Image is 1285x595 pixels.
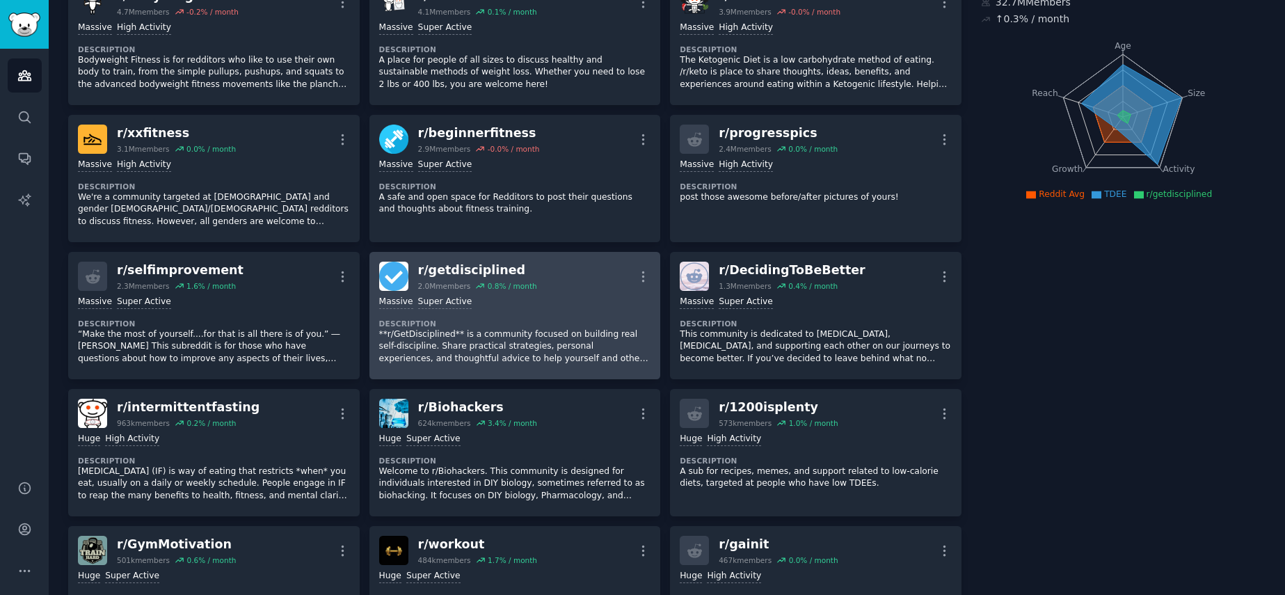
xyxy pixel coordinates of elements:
div: Massive [680,22,714,35]
a: Biohackersr/Biohackers624kmembers3.4% / monthHugeSuper ActiveDescriptionWelcome to r/Biohackers. ... [369,389,661,516]
div: -0.0 % / month [788,7,840,17]
div: 0.8 % / month [488,281,537,291]
tspan: Activity [1163,164,1195,174]
dt: Description [78,456,350,466]
div: r/ GymMotivation [117,536,236,553]
div: Massive [78,22,112,35]
div: r/ 1200isplenty [719,399,838,416]
dt: Description [78,319,350,328]
div: 2.3M members [117,281,170,291]
div: Super Active [406,570,461,583]
dt: Description [680,182,952,191]
div: Huge [379,433,401,446]
div: Super Active [406,433,461,446]
div: r/ progresspics [719,125,838,142]
div: r/ DecidingToBeBetter [719,262,865,279]
img: GummySearch logo [8,13,40,37]
div: Super Active [418,22,472,35]
div: 624k members [418,418,471,428]
img: GymMotivation [78,536,107,565]
div: Massive [379,296,413,309]
div: Massive [379,159,413,172]
p: We're a community targeted at [DEMOGRAPHIC_DATA] and gender [DEMOGRAPHIC_DATA]/[DEMOGRAPHIC_DATA]... [78,191,350,228]
div: 3.1M members [117,144,170,154]
div: 2.4M members [719,144,772,154]
div: Super Active [418,296,472,309]
div: 467k members [719,555,772,565]
div: r/ selfimprovement [117,262,244,279]
div: High Activity [117,22,171,35]
span: TDEE [1104,189,1126,199]
div: 501k members [117,555,170,565]
div: -0.0 % / month [488,144,540,154]
a: xxfitnessr/xxfitness3.1Mmembers0.0% / monthMassiveHigh ActivityDescriptionWe're a community targe... [68,115,360,242]
div: High Activity [707,433,761,446]
dt: Description [680,319,952,328]
p: A safe and open space for Redditors to post their questions and thoughts about fitness training. [379,191,651,216]
dt: Description [78,182,350,191]
div: High Activity [707,570,761,583]
p: This community is dedicated to [MEDICAL_DATA], [MEDICAL_DATA], and supporting each other on our j... [680,328,952,365]
img: beginnerfitness [379,125,408,154]
tspan: Growth [1052,164,1083,174]
div: High Activity [719,159,773,172]
div: 0.0 % / month [789,555,838,565]
div: r/ getdisciplined [418,262,537,279]
div: 0.6 % / month [186,555,236,565]
p: “Make the most of yourself....for that is all there is of you.” ― [PERSON_NAME] This subreddit is... [78,328,350,365]
div: Huge [379,570,401,583]
dt: Description [680,456,952,466]
div: r/ beginnerfitness [418,125,540,142]
div: High Activity [719,22,773,35]
div: High Activity [117,159,171,172]
tspan: Age [1115,41,1131,51]
span: Reddit Avg [1039,189,1085,199]
div: 484k members [418,555,471,565]
div: 2.0M members [418,281,471,291]
div: Huge [78,433,100,446]
div: r/ xxfitness [117,125,236,142]
div: 1.0 % / month [789,418,838,428]
p: [MEDICAL_DATA] (IF) is way of eating that restricts *when* you eat, usually on a daily or weekly ... [78,466,350,502]
div: -0.2 % / month [186,7,239,17]
span: r/getdisciplined [1147,189,1213,199]
a: getdisciplinedr/getdisciplined2.0Mmembers0.8% / monthMassiveSuper ActiveDescription**r/GetDiscipl... [369,252,661,379]
div: 0.1 % / month [488,7,537,17]
div: Massive [379,22,413,35]
p: **r/GetDisciplined** is a community focused on building real self-discipline. Share practical str... [379,328,651,365]
div: Super Active [719,296,773,309]
img: Biohackers [379,399,408,428]
img: DecidingToBeBetter [680,262,709,291]
p: A sub for recipes, memes, and support related to low-calorie diets, targeted at people who have l... [680,466,952,490]
p: Welcome to r/Biohackers. This community is designed for individuals interested in DIY biology, so... [379,466,651,502]
a: r/selfimprovement2.3Mmembers1.6% / monthMassiveSuper ActiveDescription“Make the most of yourself.... [68,252,360,379]
div: 2.9M members [418,144,471,154]
div: r/ gainit [719,536,838,553]
dt: Description [680,45,952,54]
div: Super Active [117,296,171,309]
a: beginnerfitnessr/beginnerfitness2.9Mmembers-0.0% / monthMassiveSuper ActiveDescriptionA safe and ... [369,115,661,242]
div: 0.0 % / month [788,144,838,154]
div: ↑ 0.3 % / month [996,12,1069,26]
div: Huge [680,433,702,446]
dt: Description [379,456,651,466]
img: xxfitness [78,125,107,154]
dt: Description [379,182,651,191]
dt: Description [78,45,350,54]
div: Massive [78,159,112,172]
div: Massive [78,296,112,309]
div: Huge [78,570,100,583]
div: r/ intermittentfasting [117,399,260,416]
p: Bodyweight Fitness is for redditors who like to use their own body to train, from the simple pull... [78,54,350,91]
tspan: Size [1188,88,1205,97]
div: 3.9M members [719,7,772,17]
div: 1.7 % / month [488,555,537,565]
div: Super Active [105,570,159,583]
dt: Description [379,45,651,54]
dt: Description [379,319,651,328]
div: 1.6 % / month [186,281,236,291]
a: r/1200isplenty573kmembers1.0% / monthHugeHigh ActivityDescriptionA sub for recipes, memes, and su... [670,389,961,516]
div: Massive [680,159,714,172]
div: 0.4 % / month [788,281,838,291]
a: DecidingToBeBetterr/DecidingToBeBetter1.3Mmembers0.4% / monthMassiveSuper ActiveDescriptionThis c... [670,252,961,379]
